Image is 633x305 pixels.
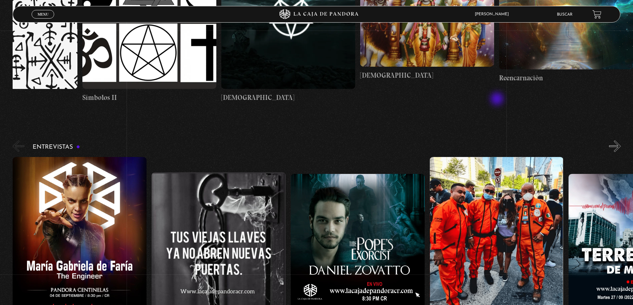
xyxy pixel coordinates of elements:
h3: Entrevistas [33,144,80,150]
span: Cerrar [35,18,51,23]
button: Previous [13,140,24,152]
button: Next [609,140,621,152]
a: Buscar [557,13,573,17]
span: Menu [38,12,49,16]
span: [PERSON_NAME] [472,12,515,16]
h4: Símbolos II [82,92,216,103]
h4: [DEMOGRAPHIC_DATA] [221,92,355,103]
h4: [DEMOGRAPHIC_DATA] [360,70,494,81]
a: View your shopping cart [592,10,601,19]
h4: Reencarnación [499,73,633,83]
